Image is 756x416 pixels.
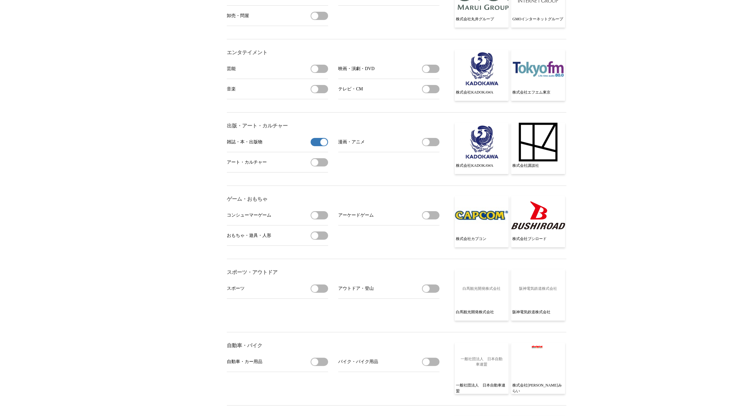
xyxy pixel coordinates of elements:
span: 自動車・カー用品 [227,359,262,365]
p: 株式会社KADOKAWA [455,88,509,101]
span: 雑誌・本・出版物 [227,139,262,145]
span: 映画・演劇・DVD [338,66,374,72]
ul: 出版・アート・カルチャーの参考企業一覧 [455,123,566,175]
p: 白馬観光開発株式会社 [463,286,501,291]
span: アーケードゲーム [338,212,374,218]
p: 株式会社[PERSON_NAME]みらい [511,381,565,394]
span: アウトドア・登山 [338,286,374,291]
img: 株式会社ブシロードのロゴ画像 [511,196,565,235]
span: スポーツ [227,286,245,291]
ul: ゲーム・おもちゃの参考企業一覧 [455,196,566,249]
span: 卸売・問屋 [227,13,249,19]
h3: 自動車・バイク [227,342,439,349]
p: 株式会社KADOKAWA [455,161,509,174]
h3: スポーツ・アウトドア [227,269,439,276]
h3: 出版・アート・カルチャー [227,123,439,129]
p: GMOインターネットグループ [511,15,565,28]
p: 株式会社丸井グループ [455,15,509,28]
ul: スポーツ・アウトドアの参考企業一覧 [455,269,566,322]
img: 株式会社KADOKAWAのロゴ画像 [455,123,509,161]
p: 株式会社カプコン [455,235,509,247]
h3: ゲーム・おもちゃ [227,196,439,203]
p: 株式会社ブシロード [511,235,565,247]
ul: 自動車・バイクの参考企業一覧 [455,342,566,395]
h3: エンタテイメント [227,49,439,56]
ul: エンタテイメントの参考企業一覧 [455,49,566,102]
p: 阪神電気鉄道株式会社 [511,308,565,321]
p: 株式会社講談社 [511,161,565,174]
p: 一般社団法人 日本自動車連盟 [455,381,509,394]
span: おもちゃ・遊具・人形 [227,233,271,238]
img: 株式会社あかりみらいのロゴ画像 [511,342,565,381]
span: コンシューマーゲーム [227,212,271,218]
span: バイク・バイク用品 [338,359,378,365]
img: 株式会社エフエム東京のロゴ画像 [511,49,565,88]
p: 株式会社エフエム東京 [511,88,565,101]
span: アート・カルチャー [227,159,267,165]
img: 株式会社講談社のロゴ画像 [511,123,565,161]
img: 株式会社KADOKAWAのロゴ画像 [455,49,509,88]
p: 一般社団法人 日本自動車連盟 [460,356,503,367]
span: 音楽 [227,86,236,92]
p: 阪神電気鉄道株式会社 [519,286,557,291]
p: 白馬観光開発株式会社 [455,308,509,321]
span: 漫画・アニメ [338,139,365,145]
span: 芸能 [227,66,236,72]
img: 株式会社カプコンのロゴ画像 [455,196,509,235]
span: テレビ・CM [338,86,363,92]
